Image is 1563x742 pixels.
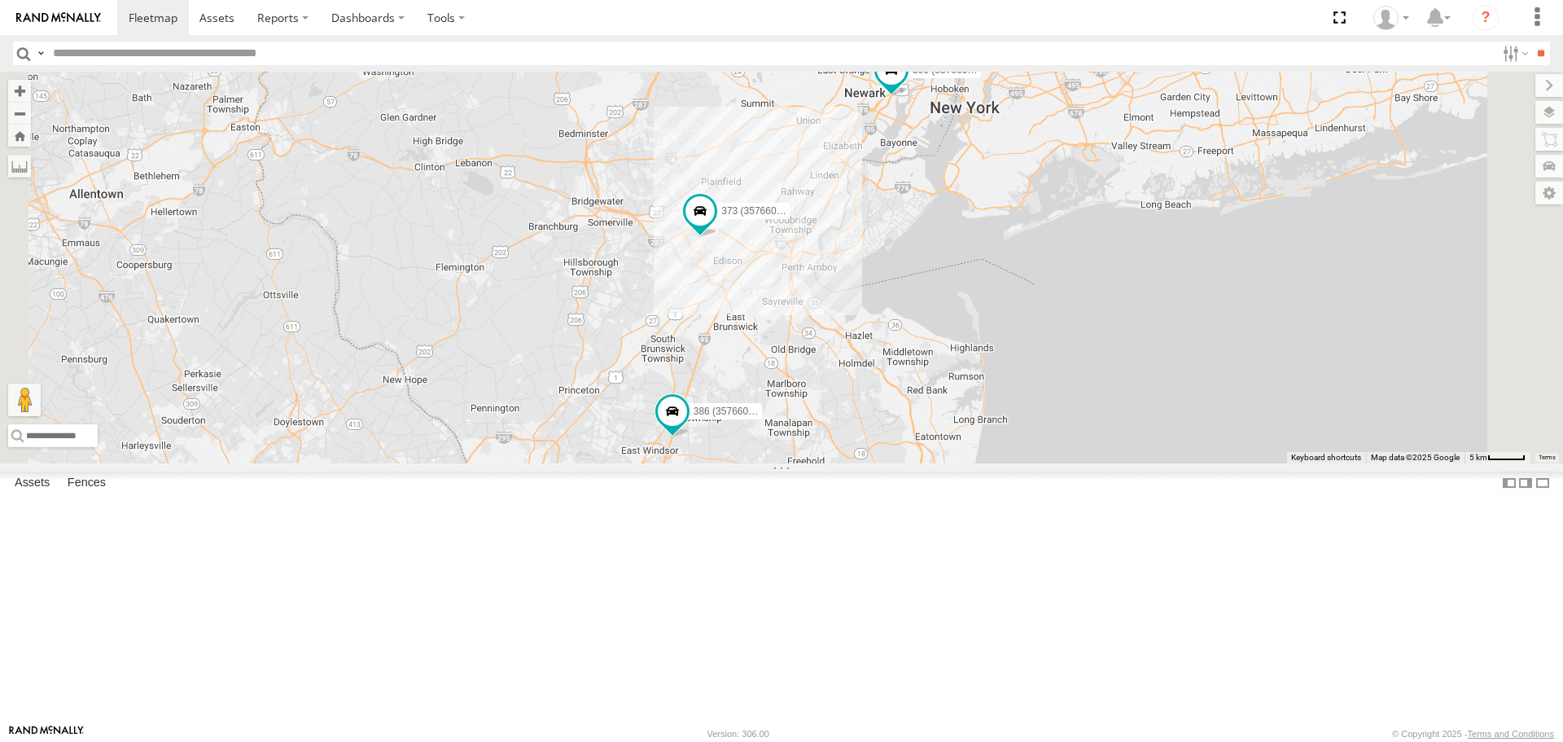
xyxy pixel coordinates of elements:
[1368,6,1415,30] div: MIguel Fernandez
[1535,182,1563,204] label: Map Settings
[1539,454,1556,460] a: Terms (opens in new tab)
[8,80,31,102] button: Zoom in
[16,12,101,24] img: rand-logo.svg
[1392,729,1554,739] div: © Copyright 2025 -
[34,42,47,65] label: Search Query
[1473,5,1499,31] i: ?
[59,472,114,495] label: Fences
[1501,472,1517,495] label: Dock Summary Table to the Left
[721,206,828,217] span: 373 (357660104094594)
[9,726,84,742] a: Visit our Website
[1468,729,1554,739] a: Terms and Conditions
[8,125,31,147] button: Zoom Home
[707,729,769,739] div: Version: 306.00
[7,472,58,495] label: Assets
[1464,452,1530,463] button: Map Scale: 5 km per 43 pixels
[694,406,800,418] span: 386 (357660104094917)
[1291,452,1361,463] button: Keyboard shortcuts
[8,102,31,125] button: Zoom out
[1371,453,1460,462] span: Map data ©2025 Google
[1496,42,1531,65] label: Search Filter Options
[8,155,31,178] label: Measure
[1517,472,1534,495] label: Dock Summary Table to the Right
[8,384,41,416] button: Drag Pegman onto the map to open Street View
[1535,472,1551,495] label: Hide Summary Table
[1469,453,1487,462] span: 5 km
